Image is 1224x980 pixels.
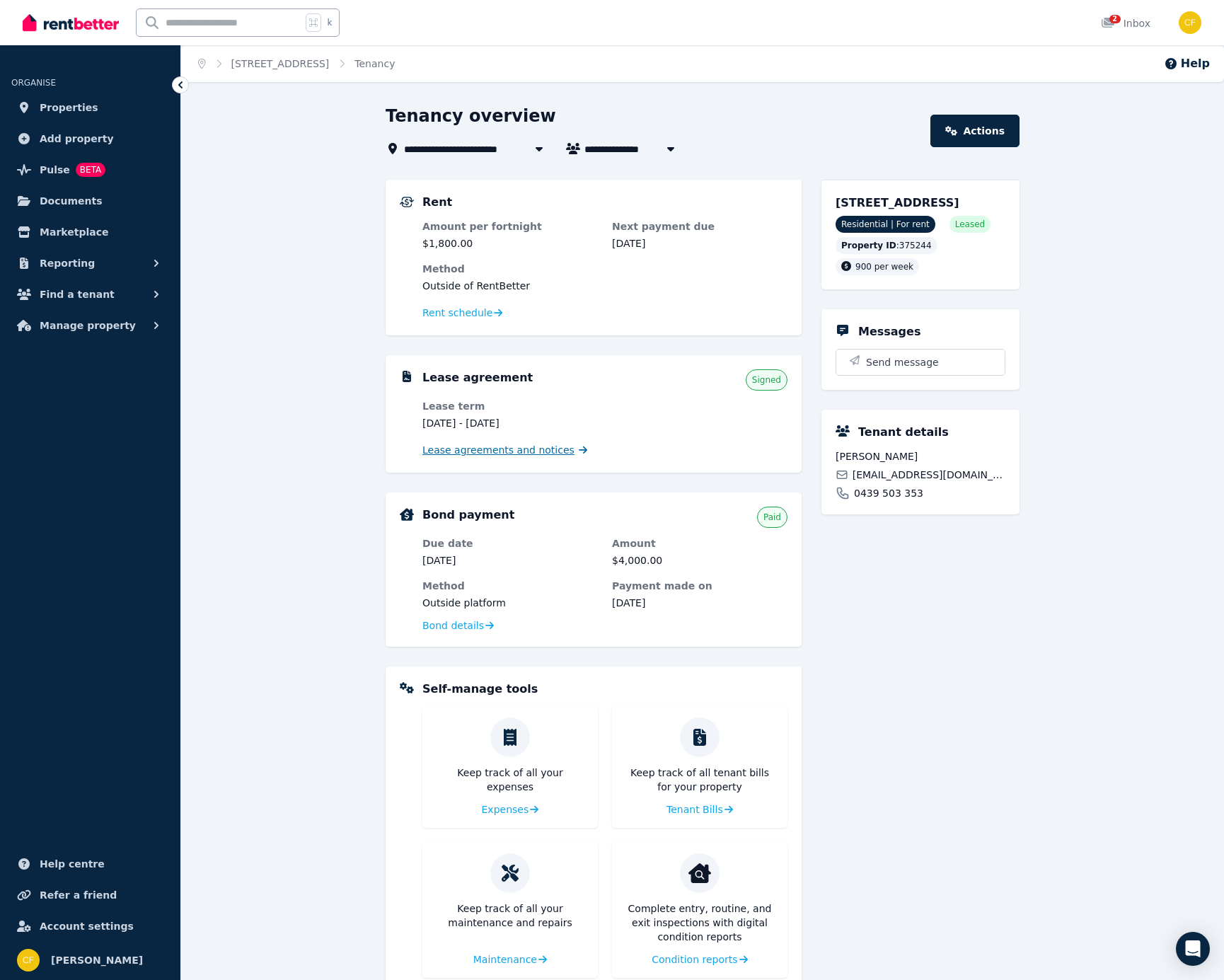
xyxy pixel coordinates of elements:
dd: [DATE] - [DATE] [422,416,598,430]
h5: Bond payment [422,507,514,524]
a: Account settings [11,912,169,940]
a: Help centre [11,850,169,878]
a: Rent schedule [422,306,503,320]
a: Maintenance [473,952,547,967]
dt: Method [422,262,787,276]
dd: [DATE] [612,236,787,250]
span: Refer a friend [40,887,117,904]
span: Paid [763,512,781,523]
button: Send message [836,350,1005,375]
h5: Rent [422,194,452,211]
span: k [327,17,332,28]
div: : 375244 [836,237,937,254]
dt: Lease term [422,399,598,413]
span: Pulse [40,161,70,178]
dt: Payment made on [612,579,787,593]
h5: Tenant details [858,424,949,441]
img: Bond Details [400,508,414,521]
a: PulseBETA [11,156,169,184]
span: ORGANISE [11,78,56,88]
span: Manage property [40,317,136,334]
span: Add property [40,130,114,147]
span: [PERSON_NAME] [51,952,143,969]
dt: Amount per fortnight [422,219,598,234]
button: Find a tenant [11,280,169,309]
span: Documents [40,192,103,209]
dt: Method [422,579,598,593]
span: Condition reports [652,952,737,967]
button: Reporting [11,249,169,277]
span: Property ID [841,240,896,251]
span: Tenancy [354,57,395,71]
p: Keep track of all tenant bills for your property [623,766,776,794]
dt: Due date [422,536,598,550]
button: Help [1164,55,1210,72]
a: Actions [930,115,1020,147]
img: Rental Payments [400,197,414,207]
span: 0439 503 353 [854,486,923,500]
span: Tenant Bills [666,802,723,817]
p: Keep track of all your maintenance and repairs [434,901,587,930]
dt: Next payment due [612,219,787,234]
span: Lease agreements and notices [422,443,575,457]
span: 2 [1109,15,1121,23]
span: Account settings [40,918,134,935]
dd: [DATE] [422,553,598,567]
span: Rent schedule [422,306,492,320]
img: Carol Fung [17,949,40,972]
span: [PERSON_NAME] [836,449,1005,463]
span: [EMAIL_ADDRESS][DOMAIN_NAME] [853,468,1005,482]
a: Add property [11,125,169,153]
span: Send message [866,355,939,369]
span: [STREET_ADDRESS] [836,196,959,209]
a: Properties [11,93,169,122]
span: Maintenance [473,952,537,967]
h5: Lease agreement [422,369,533,386]
a: Documents [11,187,169,215]
dd: [DATE] [612,596,787,610]
img: Carol Fung [1179,11,1201,34]
a: Condition reports [652,952,748,967]
dd: Outside platform [422,596,598,610]
dt: Amount [612,536,787,550]
span: Residential | For rent [836,216,935,233]
img: RentBetter [23,12,119,33]
span: Signed [752,374,781,386]
a: Bond details [422,618,494,633]
span: Marketplace [40,224,108,241]
span: BETA [76,163,105,177]
dd: $1,800.00 [422,236,598,250]
a: Refer a friend [11,881,169,909]
p: Complete entry, routine, and exit inspections with digital condition reports [623,901,776,944]
img: Condition reports [688,862,711,884]
a: Marketplace [11,218,169,246]
h5: Self-manage tools [422,681,538,698]
h1: Tenancy overview [386,105,556,127]
a: Expenses [482,802,539,817]
button: Manage property [11,311,169,340]
div: Open Intercom Messenger [1176,932,1210,966]
span: Leased [955,219,985,230]
span: Find a tenant [40,286,115,303]
span: Reporting [40,255,95,272]
a: Tenant Bills [666,802,733,817]
dd: $4,000.00 [612,553,787,567]
span: 900 per week [855,262,913,272]
h5: Messages [858,323,920,340]
span: Bond details [422,618,484,633]
dd: Outside of RentBetter [422,279,787,293]
span: Help centre [40,855,105,872]
span: Properties [40,99,98,116]
div: Inbox [1101,16,1150,30]
nav: Breadcrumb [181,45,412,82]
a: [STREET_ADDRESS] [231,58,330,69]
a: Lease agreements and notices [422,443,587,457]
p: Keep track of all your expenses [434,766,587,794]
span: Expenses [482,802,529,817]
